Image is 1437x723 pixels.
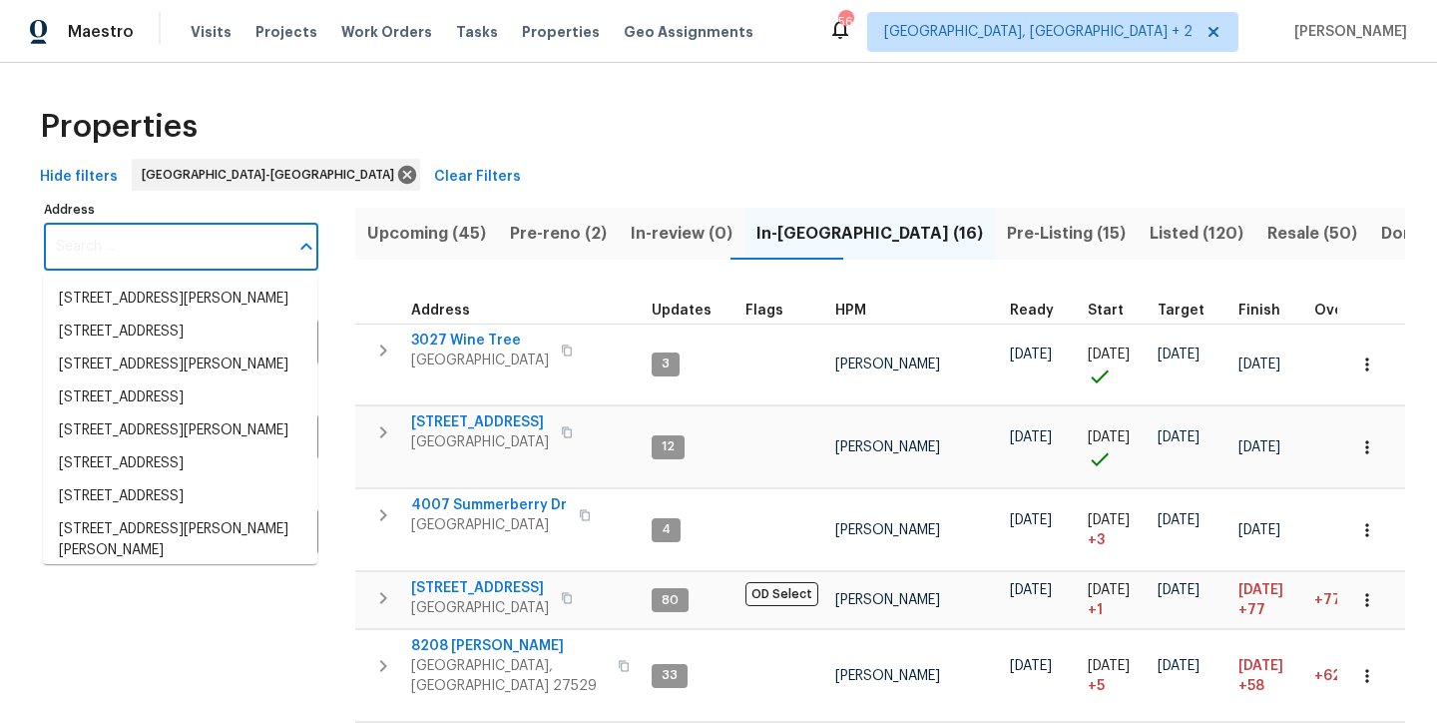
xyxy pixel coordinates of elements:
span: [GEOGRAPHIC_DATA] [411,598,549,618]
span: [DATE] [1238,659,1283,673]
td: Project started on time [1080,406,1150,488]
span: Pre-reno (2) [510,220,607,248]
span: Clear Filters [434,165,521,190]
span: [STREET_ADDRESS] [411,578,549,598]
span: [DATE] [1088,430,1130,444]
span: Work Orders [341,22,432,42]
div: [GEOGRAPHIC_DATA]-[GEOGRAPHIC_DATA] [132,159,420,191]
td: Scheduled to finish 58 day(s) late [1230,630,1306,722]
div: Earliest renovation start date (first business day after COE or Checkout) [1010,304,1072,318]
span: [DATE] [1158,513,1199,527]
li: [STREET_ADDRESS] [43,480,317,513]
span: Maestro [68,22,134,42]
input: Search ... [44,224,288,271]
span: Upcoming (45) [367,220,486,248]
div: 56 [838,12,852,32]
span: Start [1088,304,1124,318]
span: [STREET_ADDRESS] [411,412,549,432]
span: Address [411,304,470,318]
span: [DATE] [1158,659,1199,673]
span: 80 [654,592,687,609]
span: Visits [191,22,232,42]
span: [GEOGRAPHIC_DATA] [411,515,567,535]
span: 33 [654,667,686,684]
span: [GEOGRAPHIC_DATA]-[GEOGRAPHIC_DATA] [142,165,402,185]
span: + 3 [1088,530,1105,550]
li: [STREET_ADDRESS][PERSON_NAME][PERSON_NAME] [43,513,317,567]
span: Tasks [456,25,498,39]
span: Geo Assignments [624,22,753,42]
span: [PERSON_NAME] [1286,22,1407,42]
span: Pre-Listing (15) [1007,220,1126,248]
span: Finish [1238,304,1280,318]
td: Project started 1 days late [1080,572,1150,629]
div: Actual renovation start date [1088,304,1142,318]
span: +77 [1238,600,1265,620]
span: Hide filters [40,165,118,190]
span: [DATE] [1158,348,1199,361]
span: [DATE] [1010,430,1052,444]
span: Target [1158,304,1204,318]
li: [STREET_ADDRESS][PERSON_NAME] [43,283,317,316]
span: Properties [522,22,600,42]
span: OD Select [745,582,818,606]
li: [STREET_ADDRESS] [43,447,317,480]
span: Listed (120) [1150,220,1243,248]
span: [GEOGRAPHIC_DATA] [411,432,549,452]
li: [STREET_ADDRESS][PERSON_NAME] [43,349,317,381]
span: 3 [654,356,678,372]
span: [GEOGRAPHIC_DATA], [GEOGRAPHIC_DATA] + 2 [884,22,1193,42]
span: 8208 [PERSON_NAME] [411,636,606,656]
td: Project started on time [1080,324,1150,405]
span: +77 [1314,593,1341,607]
span: [DATE] [1010,348,1052,361]
span: Flags [745,304,783,318]
td: Project started 3 days late [1080,489,1150,571]
span: [GEOGRAPHIC_DATA], [GEOGRAPHIC_DATA] 27529 [411,656,606,696]
span: Projects [255,22,317,42]
span: [DATE] [1088,348,1130,361]
span: [DATE] [1010,513,1052,527]
span: In-[GEOGRAPHIC_DATA] (16) [756,220,983,248]
span: [PERSON_NAME] [835,440,940,454]
li: [STREET_ADDRESS] [43,316,317,349]
button: Clear Filters [426,159,529,196]
button: Hide filters [32,159,126,196]
div: Projected renovation finish date [1238,304,1298,318]
td: Scheduled to finish 77 day(s) late [1230,572,1306,629]
span: +58 [1238,676,1264,696]
span: 12 [654,438,683,455]
span: Resale (50) [1267,220,1357,248]
span: [DATE] [1088,583,1130,597]
span: + 1 [1088,600,1103,620]
span: [DATE] [1238,583,1283,597]
span: Properties [40,117,198,137]
span: HPM [835,304,866,318]
span: [DATE] [1238,440,1280,454]
span: [DATE] [1010,659,1052,673]
span: [DATE] [1158,583,1199,597]
span: In-review (0) [631,220,732,248]
li: [STREET_ADDRESS] [43,381,317,414]
span: Updates [652,304,712,318]
div: Target renovation project end date [1158,304,1222,318]
label: Address [44,204,318,216]
button: Close [292,233,320,261]
span: [GEOGRAPHIC_DATA] [411,351,549,370]
td: 62 day(s) past target finish date [1306,630,1392,722]
span: 4007 Summerberry Dr [411,495,567,515]
span: +62 [1314,669,1341,683]
span: [DATE] [1088,513,1130,527]
span: [DATE] [1158,430,1199,444]
span: Overall [1314,304,1366,318]
li: [STREET_ADDRESS][PERSON_NAME] [43,414,317,447]
span: [DATE] [1010,583,1052,597]
span: [DATE] [1238,523,1280,537]
span: Ready [1010,304,1054,318]
span: [DATE] [1238,358,1280,371]
span: [DATE] [1088,659,1130,673]
td: 77 day(s) past target finish date [1306,572,1392,629]
span: 4 [654,521,679,538]
div: Days past target finish date [1314,304,1384,318]
span: [PERSON_NAME] [835,523,940,537]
